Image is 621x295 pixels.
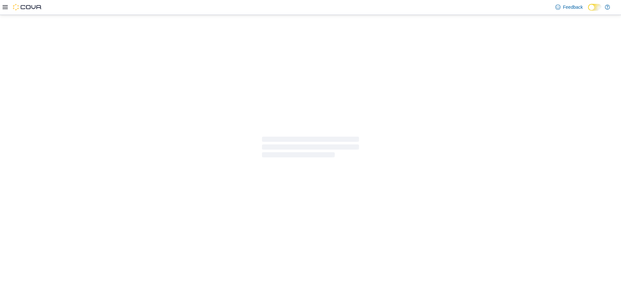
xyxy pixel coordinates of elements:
span: Loading [262,138,359,159]
span: Feedback [563,4,583,10]
img: Cova [13,4,42,10]
a: Feedback [553,1,585,14]
input: Dark Mode [588,4,602,11]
